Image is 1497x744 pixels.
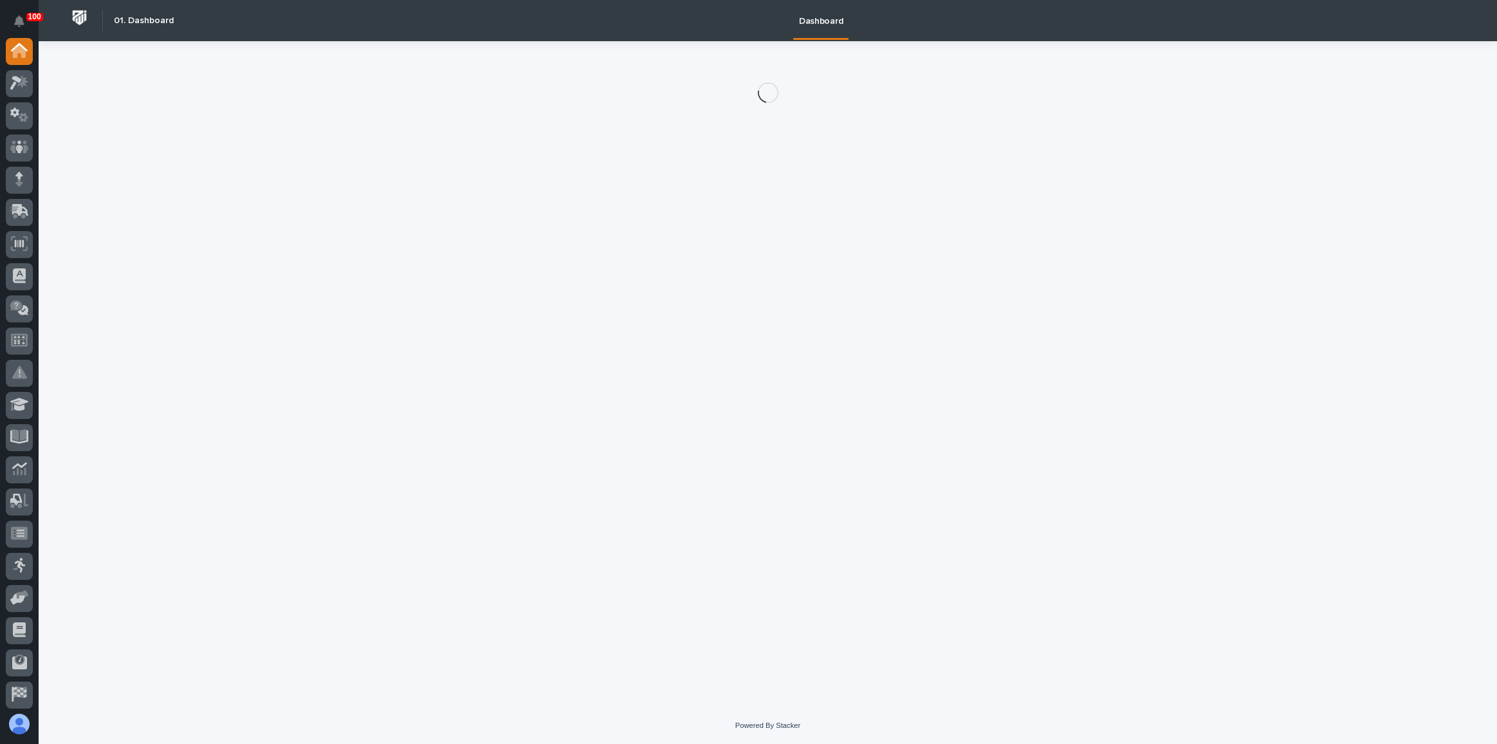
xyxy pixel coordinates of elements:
button: Notifications [6,8,33,35]
img: Workspace Logo [68,6,91,30]
h2: 01. Dashboard [114,15,174,26]
div: Notifications100 [16,15,33,36]
button: users-avatar [6,711,33,738]
a: Powered By Stacker [735,721,800,729]
p: 100 [28,12,41,21]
